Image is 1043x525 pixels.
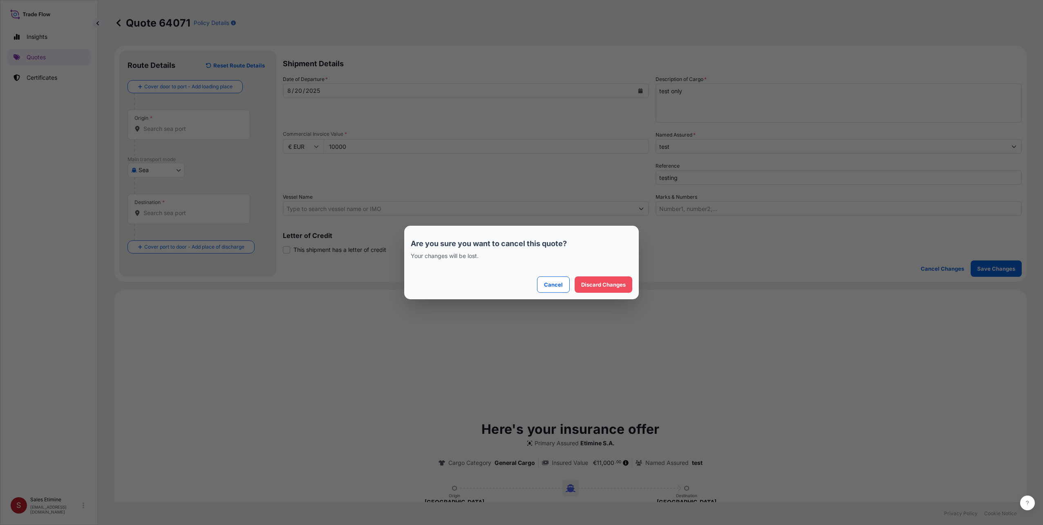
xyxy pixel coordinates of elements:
[544,280,563,289] p: Cancel
[411,239,632,249] p: Are you sure you want to cancel this quote?
[537,276,570,293] button: Cancel
[581,280,626,289] p: Discard Changes
[411,252,632,260] p: Your changes will be lost.
[575,276,632,293] button: Discard Changes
